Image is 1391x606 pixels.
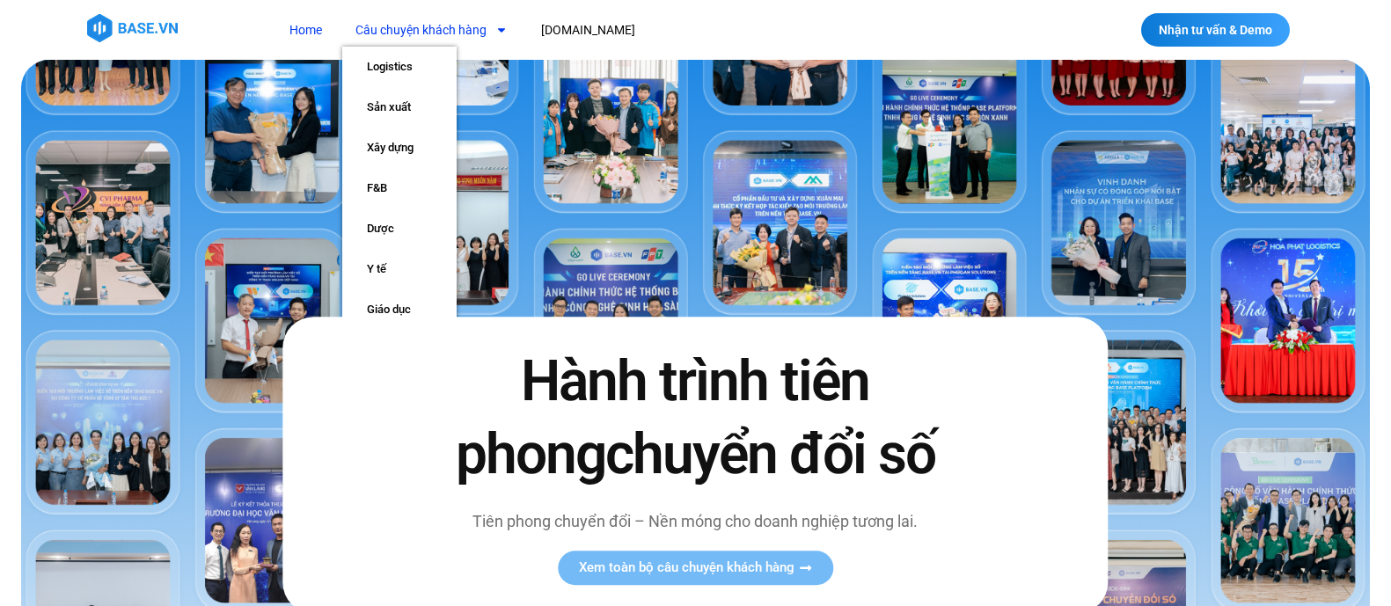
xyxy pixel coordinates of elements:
[342,87,457,128] a: Sản xuất
[276,14,958,47] nav: Menu
[276,14,335,47] a: Home
[418,509,972,533] p: Tiên phong chuyển đổi – Nền móng cho doanh nghiệp tương lai.
[342,249,457,289] a: Y tế
[342,14,521,47] a: Câu chuyện khách hàng
[558,551,833,585] a: Xem toàn bộ câu chuyện khách hàng
[342,208,457,249] a: Dược
[342,47,457,87] a: Logistics
[342,128,457,168] a: Xây dựng
[579,561,794,574] span: Xem toàn bộ câu chuyện khách hàng
[528,14,648,47] a: [DOMAIN_NAME]
[605,422,935,488] span: chuyển đổi số
[342,168,457,208] a: F&B
[342,289,457,330] a: Giáo dục
[1159,24,1272,36] span: Nhận tư vấn & Demo
[1141,13,1290,47] a: Nhận tư vấn & Demo
[342,47,457,330] ul: Câu chuyện khách hàng
[418,346,972,492] h2: Hành trình tiên phong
